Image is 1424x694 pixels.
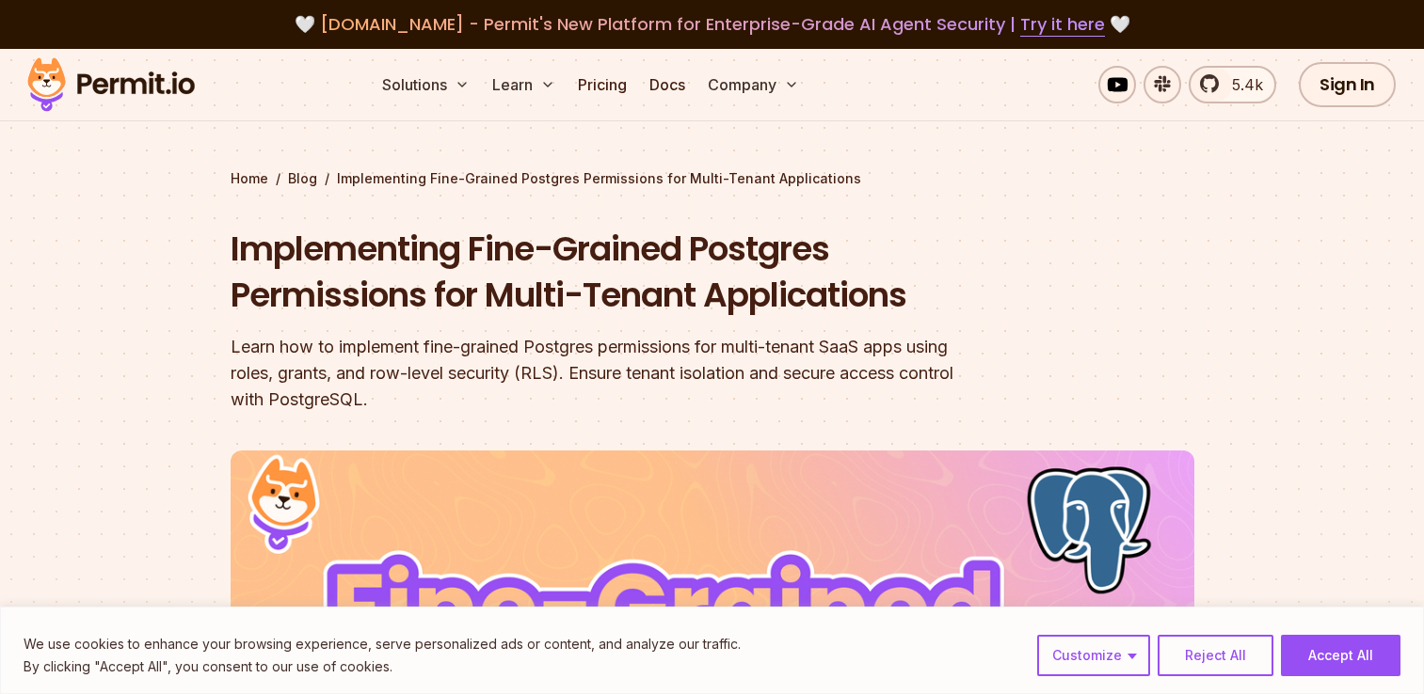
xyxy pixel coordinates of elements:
[19,53,203,117] img: Permit logo
[570,66,634,103] a: Pricing
[231,169,268,188] a: Home
[1221,73,1263,96] span: 5.4k
[24,655,741,678] p: By clicking "Accept All", you consent to our use of cookies.
[375,66,477,103] button: Solutions
[45,11,1379,38] div: 🤍 🤍
[231,169,1194,188] div: / /
[1020,12,1105,37] a: Try it here
[700,66,807,103] button: Company
[231,226,953,319] h1: Implementing Fine-Grained Postgres Permissions for Multi-Tenant Applications
[231,334,953,413] div: Learn how to implement fine-grained Postgres permissions for multi-tenant SaaS apps using roles, ...
[1281,635,1400,676] button: Accept All
[1189,66,1276,103] a: 5.4k
[642,66,693,103] a: Docs
[288,169,317,188] a: Blog
[320,12,1105,36] span: [DOMAIN_NAME] - Permit's New Platform for Enterprise-Grade AI Agent Security |
[1158,635,1273,676] button: Reject All
[1299,62,1396,107] a: Sign In
[485,66,563,103] button: Learn
[1037,635,1150,676] button: Customize
[24,633,741,655] p: We use cookies to enhance your browsing experience, serve personalized ads or content, and analyz...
